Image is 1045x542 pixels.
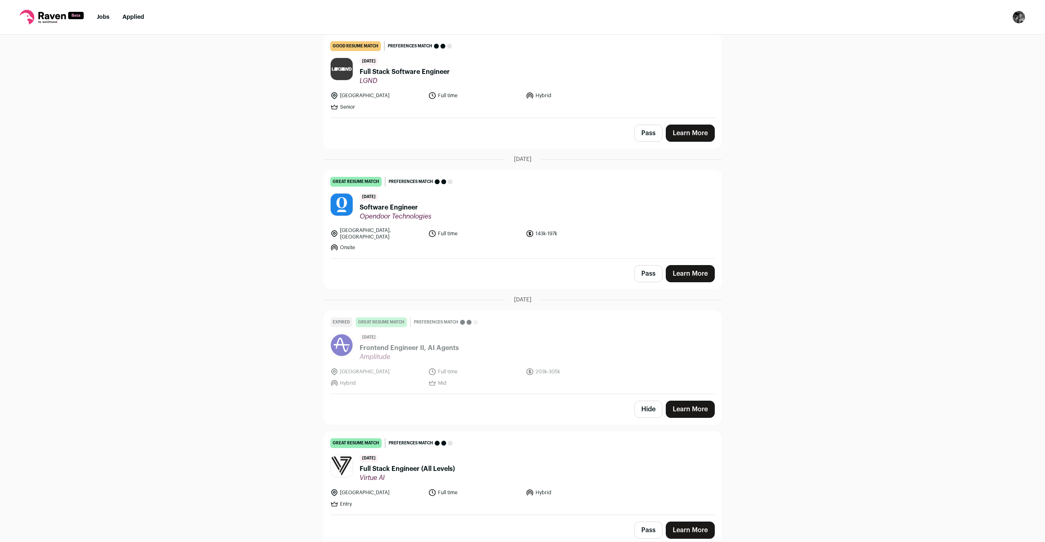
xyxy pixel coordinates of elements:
[324,170,721,258] a: great resume match Preferences match [DATE] Software Engineer Opendoor Technologies [GEOGRAPHIC_D...
[356,317,407,327] div: great resume match
[330,227,423,240] li: [GEOGRAPHIC_DATA], [GEOGRAPHIC_DATA]
[428,488,521,497] li: Full time
[330,500,423,508] li: Entry
[360,334,378,341] span: [DATE]
[428,91,521,100] li: Full time
[526,227,619,240] li: 143k-197k
[330,368,423,376] li: [GEOGRAPHIC_DATA]
[526,91,619,100] li: Hybrid
[330,243,423,252] li: Onsite
[389,439,433,447] span: Preferences match
[330,177,382,187] div: great resume match
[666,125,715,142] a: Learn More
[360,464,455,474] span: Full Stack Engineer (All Levels)
[634,125,663,142] button: Pass
[331,58,353,80] img: eb81a11f668acecc8b2f521f9c4eb2634d280fc465c550dc23a0156284d6f0cb.jpg
[514,155,531,163] span: [DATE]
[634,522,663,539] button: Pass
[360,343,459,353] span: Frontend Engineer II, AI Agents
[330,41,381,51] div: good resume match
[330,379,423,387] li: Hybrid
[360,193,378,201] span: [DATE]
[330,438,382,448] div: great resume match
[634,401,663,418] button: Hide
[389,178,433,186] span: Preferences match
[360,212,431,221] span: Opendoor Technologies
[330,91,423,100] li: [GEOGRAPHIC_DATA]
[331,334,353,356] img: ab07d7912b8467bcbbc4dca486c7c1dfbc65118de9569a815f743d577a062f7b.png
[330,317,352,327] div: Expired
[360,474,455,482] span: Virtue AI
[330,488,423,497] li: [GEOGRAPHIC_DATA]
[428,227,521,240] li: Full time
[388,42,432,50] span: Preferences match
[331,455,353,477] img: e6793b59ec902a2a29ce4ef21ab01a53bdde904d59ade1bc6056e56dd8542749.jpg
[526,488,619,497] li: Hybrid
[324,311,721,394] a: Expired great resume match Preferences match [DATE] Frontend Engineer II, AI Agents Amplitude [GE...
[666,522,715,539] a: Learn More
[666,265,715,282] a: Learn More
[97,14,109,20] a: Jobs
[324,35,721,118] a: good resume match Preferences match [DATE] Full Stack Software Engineer LGND [GEOGRAPHIC_DATA] Fu...
[324,432,721,515] a: great resume match Preferences match [DATE] Full Stack Engineer (All Levels) Virtue AI [GEOGRAPHI...
[360,58,378,65] span: [DATE]
[360,77,450,85] span: LGND
[122,14,144,20] a: Applied
[428,379,521,387] li: Mid
[666,401,715,418] a: Learn More
[1012,11,1025,24] img: 1635949-medium_jpg
[414,318,458,326] span: Preferences match
[360,67,450,77] span: Full Stack Software Engineer
[360,203,431,212] span: Software Engineer
[360,353,459,361] span: Amplitude
[360,455,378,462] span: [DATE]
[331,194,353,216] img: 4829328493569fea8836fd72c377837ff91582af6e8e62408d6d46e5ca090eeb.jpg
[428,368,521,376] li: Full time
[634,265,663,282] button: Pass
[1012,11,1025,24] button: Open dropdown
[514,296,531,304] span: [DATE]
[526,368,619,376] li: 203k-305k
[330,103,423,111] li: Senior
